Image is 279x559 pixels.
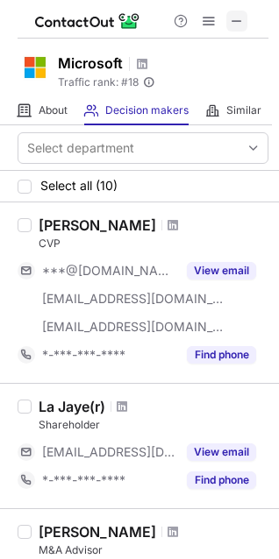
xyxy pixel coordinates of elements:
[187,346,256,364] button: Reveal Button
[42,291,225,307] span: [EMAIL_ADDRESS][DOMAIN_NAME]
[42,263,176,279] span: ***@[DOMAIN_NAME]
[187,262,256,279] button: Reveal Button
[105,103,189,117] span: Decision makers
[39,523,156,541] div: [PERSON_NAME]
[39,216,156,234] div: [PERSON_NAME]
[187,443,256,461] button: Reveal Button
[187,471,256,489] button: Reveal Button
[39,103,68,117] span: About
[39,417,268,433] div: Shareholder
[226,103,261,117] span: Similar
[40,179,118,193] span: Select all (10)
[58,53,123,74] h1: Microsoft
[42,319,225,335] span: [EMAIL_ADDRESS][DOMAIN_NAME]
[42,444,176,460] span: [EMAIL_ADDRESS][DOMAIN_NAME]
[39,542,268,558] div: M&A Advisor
[58,76,139,88] span: Traffic rank: # 18
[39,398,105,415] div: La Jaye(r)
[27,139,134,157] div: Select department
[18,50,53,85] img: 758464e8cfcabdacd3a79667fd99034e
[35,11,140,32] img: ContactOut v5.3.10
[39,236,268,251] div: CVP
